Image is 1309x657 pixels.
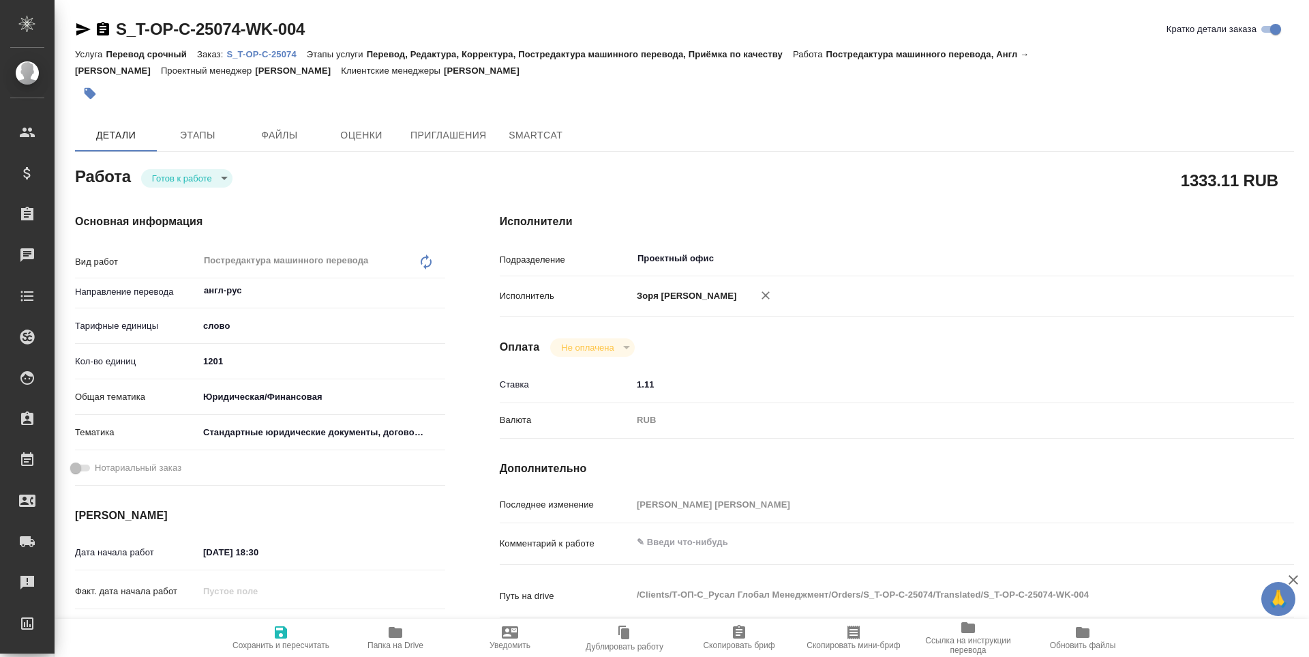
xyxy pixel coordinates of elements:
[1167,23,1257,36] span: Кратко детали заказа
[453,619,567,657] button: Уведомить
[75,508,445,524] h4: [PERSON_NAME]
[75,390,198,404] p: Общая тематика
[444,65,530,76] p: [PERSON_NAME]
[550,338,634,357] div: Готов к работе
[796,619,911,657] button: Скопировать мини-бриф
[341,65,444,76] p: Клиентские менеджеры
[75,426,198,439] p: Тематика
[95,461,181,475] span: Нотариальный заказ
[75,214,445,230] h4: Основная информация
[1025,619,1140,657] button: Обновить файлы
[226,48,306,59] a: S_T-OP-C-25074
[500,413,632,427] p: Валюта
[106,49,197,59] p: Перевод срочный
[198,351,445,371] input: ✎ Введи что-нибудь
[329,127,394,144] span: Оценки
[410,127,487,144] span: Приглашения
[438,289,440,292] button: Open
[500,378,632,392] p: Ставка
[1220,257,1223,260] button: Open
[232,641,329,650] span: Сохранить и пересчитать
[807,641,900,650] span: Скопировать мини-бриф
[632,409,1228,432] div: RUB
[632,375,1228,394] input: ✎ Введи что-нибудь
[751,280,781,310] button: Удалить исполнителя
[1050,641,1116,650] span: Обновить файлы
[198,421,445,444] div: Стандартные юридические документы, договоры, уставы
[255,65,341,76] p: [PERSON_NAME]
[500,589,632,603] p: Путь на drive
[75,546,198,559] p: Дата начала работ
[83,127,149,144] span: Детали
[500,214,1294,230] h4: Исполнители
[367,49,793,59] p: Перевод, Редактура, Корректура, Постредактура машинного перевода, Приёмка по качеству
[557,342,618,353] button: Не оплачена
[1267,585,1290,613] span: 🙏
[197,49,226,59] p: Заказ:
[567,619,682,657] button: Дублировать работу
[500,537,632,551] p: Комментарий к работе
[198,581,318,601] input: Пустое поле
[198,315,445,338] div: слово
[75,21,91,38] button: Скопировать ссылку для ЯМессенджера
[632,289,737,303] p: Зоря [PERSON_NAME]
[95,21,111,38] button: Скопировать ссылку
[490,641,530,650] span: Уведомить
[75,319,198,333] p: Тарифные единицы
[116,20,305,38] a: S_T-OP-C-25074-WK-004
[75,163,131,188] h2: Работа
[338,619,453,657] button: Папка на Drive
[75,255,198,269] p: Вид работ
[703,641,774,650] span: Скопировать бриф
[141,169,232,188] div: Готов к работе
[911,619,1025,657] button: Ссылка на инструкции перевода
[632,495,1228,514] input: Пустое поле
[198,617,318,637] input: ✎ Введи что-нибудь
[586,642,663,652] span: Дублировать работу
[247,127,312,144] span: Файлы
[198,542,318,562] input: ✎ Введи что-нибудь
[75,49,106,59] p: Услуга
[500,289,632,303] p: Исполнитель
[500,461,1294,477] h4: Дополнительно
[307,49,367,59] p: Этапы услуги
[224,619,338,657] button: Сохранить и пересчитать
[161,65,255,76] p: Проектный менеджер
[919,636,1017,655] span: Ссылка на инструкции перевода
[500,339,540,355] h4: Оплата
[75,285,198,299] p: Направление перевода
[367,641,423,650] span: Папка на Drive
[198,385,445,409] div: Юридическая/Финансовая
[503,127,569,144] span: SmartCat
[793,49,826,59] p: Работа
[1181,169,1278,192] h2: 1333.11 RUB
[632,583,1228,607] textarea: /Clients/Т-ОП-С_Русал Глобал Менеджмент/Orders/S_T-OP-C-25074/Translated/S_T-OP-C-25074-WK-004
[75,78,105,108] button: Добавить тэг
[148,173,216,184] button: Готов к работе
[226,49,306,59] p: S_T-OP-C-25074
[682,619,796,657] button: Скопировать бриф
[500,253,632,267] p: Подразделение
[75,585,198,598] p: Факт. дата начала работ
[75,355,198,368] p: Кол-во единиц
[1261,582,1295,616] button: 🙏
[165,127,230,144] span: Этапы
[500,498,632,512] p: Последнее изменение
